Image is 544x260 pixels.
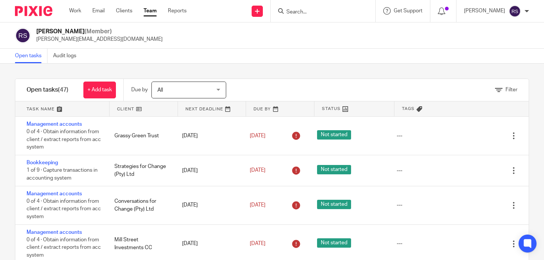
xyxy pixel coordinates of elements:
[131,86,148,94] p: Due by
[509,5,521,17] img: svg%3E
[27,86,68,94] h1: Open tasks
[397,167,402,174] div: ---
[27,122,82,127] a: Management accounts
[36,28,163,36] h2: [PERSON_NAME]
[107,194,175,217] div: Conversations for Change (Pty) Ltd
[69,7,81,15] a: Work
[27,191,82,196] a: Management accounts
[317,165,351,174] span: Not started
[107,159,175,182] div: Strategies for Change (Pty) Ltd
[175,128,242,143] div: [DATE]
[107,128,175,143] div: Grassy Green Trust
[92,7,105,15] a: Email
[116,7,132,15] a: Clients
[58,87,68,93] span: (47)
[27,129,101,150] span: 0 of 4 · Obtain information from client / extract reports from acc system
[84,28,112,34] span: (Member)
[107,232,175,255] div: Mill Street Investments CC
[27,168,98,181] span: 1 of 9 · Capture transactions in accounting system
[397,201,402,209] div: ---
[402,105,415,112] span: Tags
[175,236,242,251] div: [DATE]
[250,202,265,208] span: [DATE]
[175,163,242,178] div: [DATE]
[250,168,265,173] span: [DATE]
[317,130,351,140] span: Not started
[322,105,341,112] span: Status
[397,240,402,247] div: ---
[505,87,517,92] span: Filter
[464,7,505,15] p: [PERSON_NAME]
[15,6,52,16] img: Pixie
[15,28,31,43] img: svg%3E
[250,241,265,246] span: [DATE]
[27,199,101,219] span: 0 of 4 · Obtain information from client / extract reports from acc system
[15,49,47,63] a: Open tasks
[168,7,187,15] a: Reports
[27,237,101,258] span: 0 of 4 · Obtain information from client / extract reports from acc system
[317,200,351,209] span: Not started
[53,49,82,63] a: Audit logs
[317,238,351,248] span: Not started
[175,198,242,212] div: [DATE]
[27,230,82,235] a: Management accounts
[397,132,402,140] div: ---
[144,7,157,15] a: Team
[83,82,116,98] a: + Add task
[394,8,422,13] span: Get Support
[250,133,265,138] span: [DATE]
[36,36,163,43] p: [PERSON_NAME][EMAIL_ADDRESS][DOMAIN_NAME]
[286,9,353,16] input: Search
[157,88,163,93] span: All
[27,160,58,165] a: Bookkeeping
